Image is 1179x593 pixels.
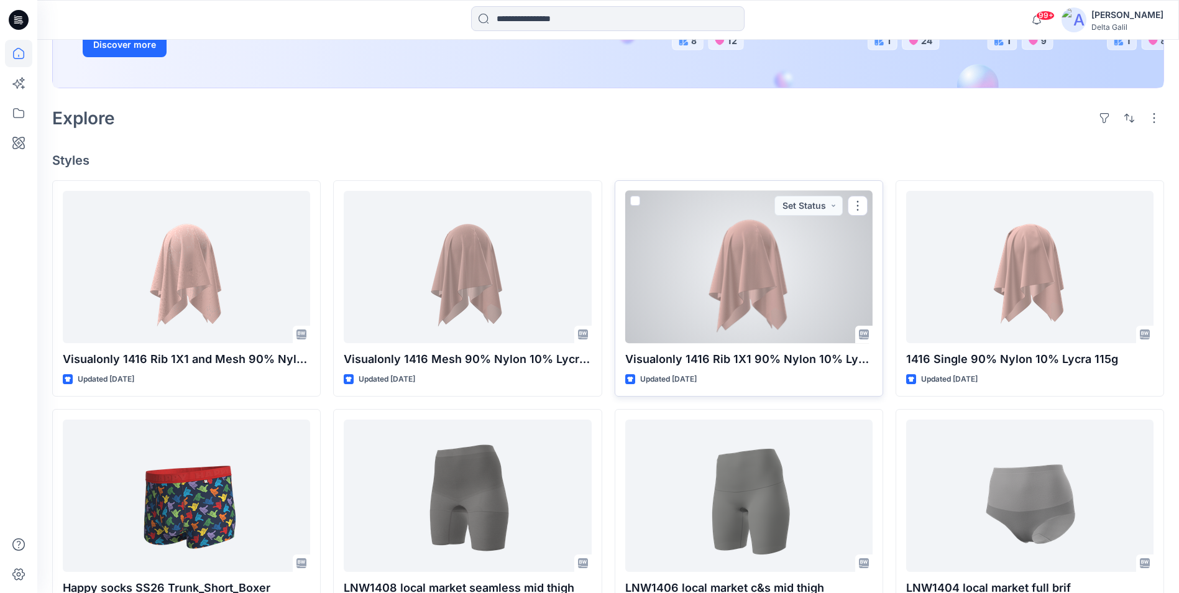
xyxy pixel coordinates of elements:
h4: Styles [52,153,1164,168]
p: Visualonly 1416 Rib 1X1 and Mesh 90% Nylon 10% Lycra 115g [63,351,310,368]
a: LNW1404 local market full brif [906,420,1154,572]
a: Visualonly 1416 Rib 1X1 and Mesh 90% Nylon 10% Lycra 115g [63,191,310,343]
p: Updated [DATE] [640,373,697,386]
a: LNW1408 local market seamless mid thigh [344,420,591,572]
a: Happy socks SS26 Trunk_Short_Boxer [63,420,310,572]
a: Discover more [83,32,362,57]
span: 99+ [1036,11,1055,21]
a: Visualonly 1416 Rib 1X1 90% Nylon 10% Lycra 115g [625,191,873,343]
a: LNW1406 local market c&s mid thigh [625,420,873,572]
p: Visualonly 1416 Rib 1X1 90% Nylon 10% Lycra 115g [625,351,873,368]
button: Discover more [83,32,167,57]
img: avatar [1062,7,1086,32]
p: Updated [DATE] [78,373,134,386]
div: [PERSON_NAME] [1091,7,1163,22]
p: Updated [DATE] [921,373,978,386]
a: Visualonly 1416 Mesh 90% Nylon 10% Lycra 115g [344,191,591,343]
a: 1416 Single 90% Nylon 10% Lycra 115g [906,191,1154,343]
p: 1416 Single 90% Nylon 10% Lycra 115g [906,351,1154,368]
div: Delta Galil [1091,22,1163,32]
h2: Explore [52,108,115,128]
p: Updated [DATE] [359,373,415,386]
p: Visualonly 1416 Mesh 90% Nylon 10% Lycra 115g [344,351,591,368]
